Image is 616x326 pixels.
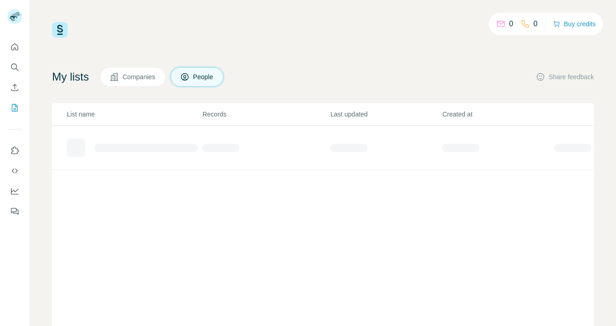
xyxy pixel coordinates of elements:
[7,142,22,159] button: Use Surfe on LinkedIn
[7,163,22,179] button: Use Surfe API
[553,17,596,30] button: Buy credits
[7,39,22,55] button: Quick start
[534,18,538,29] p: 0
[7,183,22,199] button: Dashboard
[442,110,553,119] p: Created at
[202,110,329,119] p: Records
[52,70,89,84] h4: My lists
[123,72,156,81] span: Companies
[7,203,22,220] button: Feedback
[7,79,22,96] button: Enrich CSV
[52,22,68,38] img: Surfe Logo
[536,72,594,81] button: Share feedback
[330,110,441,119] p: Last updated
[509,18,513,29] p: 0
[193,72,214,81] span: People
[7,59,22,76] button: Search
[67,110,201,119] p: List name
[7,99,22,116] button: My lists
